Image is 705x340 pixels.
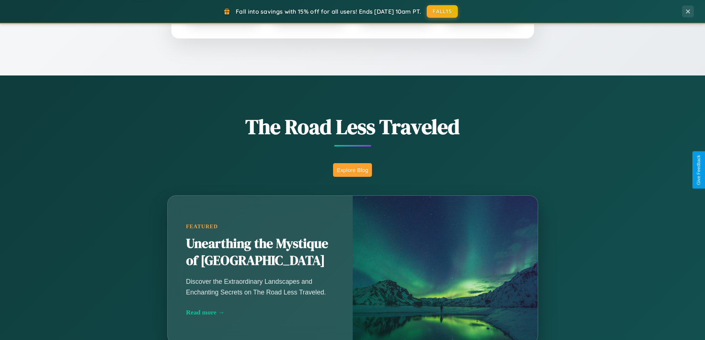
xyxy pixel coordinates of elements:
div: Featured [186,223,334,230]
span: Fall into savings with 15% off for all users! Ends [DATE] 10am PT. [236,8,421,15]
button: FALL15 [427,5,458,18]
div: Read more → [186,309,334,316]
button: Explore Blog [333,163,372,177]
h1: The Road Less Traveled [131,112,575,141]
p: Discover the Extraordinary Landscapes and Enchanting Secrets on The Road Less Traveled. [186,276,334,297]
h2: Unearthing the Mystique of [GEOGRAPHIC_DATA] [186,235,334,269]
div: Give Feedback [696,155,701,185]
